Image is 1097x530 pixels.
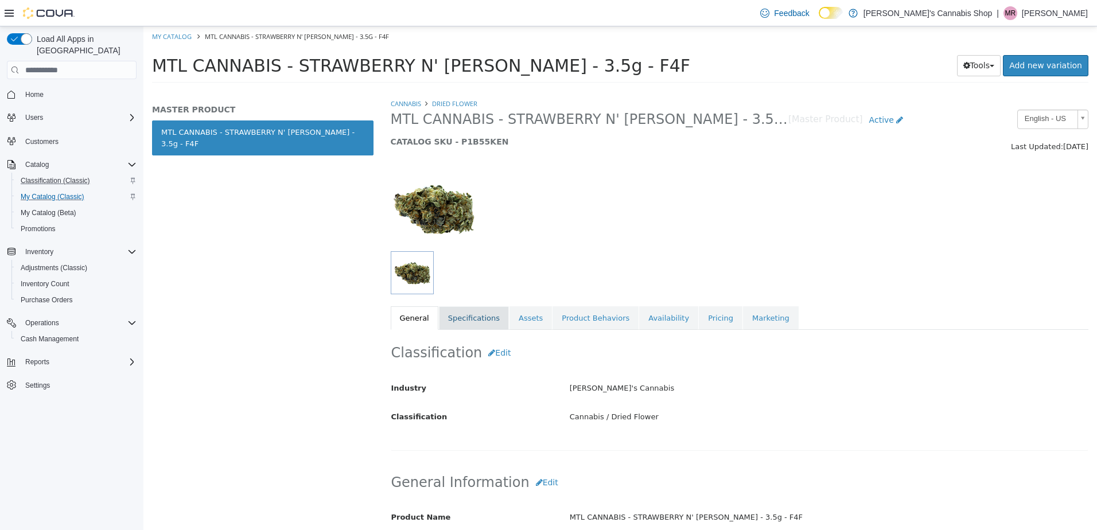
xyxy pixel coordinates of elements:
input: Dark Mode [819,7,843,19]
span: Load All Apps in [GEOGRAPHIC_DATA] [32,33,137,56]
span: Cash Management [16,332,137,346]
a: General [247,280,295,304]
a: MTL CANNABIS - STRAWBERRY N' [PERSON_NAME] - 3.5g - F4F [9,94,230,129]
h5: CATALOG SKU - P1B55KEN [247,110,767,120]
a: Customers [21,135,63,149]
span: Inventory Count [21,279,69,289]
span: Product Name [248,486,308,495]
div: Cannabis / Dried Flower [418,381,953,401]
span: Classification [248,386,304,395]
h5: MASTER PRODUCT [9,78,230,88]
span: Customers [21,134,137,148]
span: Catalog [21,158,137,172]
a: Cannabis [247,73,278,81]
span: Inventory [21,245,137,259]
span: Home [21,87,137,102]
div: MTL CANNABIS - STRAWBERRY N' [PERSON_NAME] - 3.5g - F4F [418,481,953,501]
span: Users [21,111,137,124]
a: Add new variation [859,29,945,50]
a: Purchase Orders [16,293,77,307]
span: Adjustments (Classic) [16,261,137,275]
button: Inventory Count [11,276,141,292]
a: Specifications [295,280,365,304]
p: [PERSON_NAME]'s Cannabis Shop [863,6,992,20]
span: My Catalog (Classic) [16,190,137,204]
button: Edit [386,446,421,467]
nav: Complex example [7,81,137,423]
small: [Master Product] [645,89,719,98]
span: Catalog [25,160,49,169]
p: [PERSON_NAME] [1022,6,1088,20]
button: Home [2,86,141,103]
button: Promotions [11,221,141,237]
span: Active [726,89,750,98]
h2: Classification [248,316,945,337]
span: Users [25,113,43,122]
span: MR [1005,6,1016,20]
span: Operations [21,316,137,330]
span: Reports [25,357,49,367]
a: Marketing [600,280,655,304]
button: My Catalog (Classic) [11,189,141,205]
span: Industry [248,357,283,366]
button: Reports [21,355,54,369]
button: Operations [21,316,64,330]
a: My Catalog (Classic) [16,190,89,204]
a: Assets [366,280,409,304]
button: Users [2,110,141,126]
p: | [997,6,999,20]
button: Edit [339,316,374,337]
span: My Catalog (Classic) [21,192,84,201]
span: MTL CANNABIS - STRAWBERRY N' [PERSON_NAME] - 3.5g - F4F [9,29,547,49]
span: Operations [25,318,59,328]
button: Users [21,111,48,124]
span: Classification (Classic) [21,176,90,185]
button: Customers [2,132,141,149]
div: [PERSON_NAME]'s Cannabis [418,352,953,372]
a: My Catalog [9,6,48,14]
a: English - US [874,83,945,103]
a: Inventory Count [16,277,74,291]
span: Feedback [774,7,809,19]
button: Tools [814,29,858,50]
a: Cash Management [16,332,83,346]
span: Cash Management [21,334,79,344]
img: Cova [23,7,75,19]
a: Active [719,83,767,104]
span: Inventory [25,247,53,256]
button: Catalog [21,158,53,172]
a: Home [21,88,48,102]
a: Classification (Classic) [16,174,95,188]
span: MTL CANNABIS - STRAWBERRY N' [PERSON_NAME] - 3.5g - F4F [61,6,246,14]
a: Pricing [555,280,599,304]
a: Feedback [756,2,814,25]
span: Reports [21,355,137,369]
span: MTL CANNABIS - STRAWBERRY N' [PERSON_NAME] - 3.5g - F4F [247,84,645,102]
span: Home [25,90,44,99]
span: Customers [25,137,59,146]
span: Purchase Orders [16,293,137,307]
a: Promotions [16,222,60,236]
span: Promotions [16,222,137,236]
button: Operations [2,315,141,331]
button: Inventory [21,245,58,259]
span: Inventory Count [16,277,137,291]
a: Product Behaviors [409,280,495,304]
h2: General Information [248,446,945,467]
button: Settings [2,377,141,393]
a: My Catalog (Beta) [16,206,81,220]
button: Inventory [2,244,141,260]
span: Adjustments (Classic) [21,263,87,272]
a: Dried Flower [289,73,334,81]
div: Marc Riendeau [1003,6,1017,20]
button: Adjustments (Classic) [11,260,141,276]
button: Cash Management [11,331,141,347]
button: Catalog [2,157,141,173]
button: My Catalog (Beta) [11,205,141,221]
span: Purchase Orders [21,295,73,305]
span: My Catalog (Beta) [16,206,137,220]
span: Last Updated: [868,116,920,124]
span: English - US [874,84,929,102]
button: Purchase Orders [11,292,141,308]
